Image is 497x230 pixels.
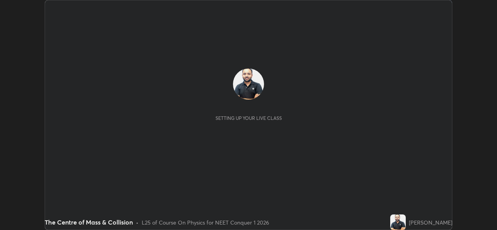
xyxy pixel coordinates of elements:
img: f24e72077a7b4b049bd1b98a95eb8709.jpg [390,214,406,230]
div: [PERSON_NAME] [409,218,452,226]
img: f24e72077a7b4b049bd1b98a95eb8709.jpg [233,68,264,100]
div: Setting up your live class [215,115,282,121]
div: L25 of Course On Physics for NEET Conquer 1 2026 [142,218,269,226]
div: The Centre of Mass & Collision [45,218,133,227]
div: • [136,218,139,226]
